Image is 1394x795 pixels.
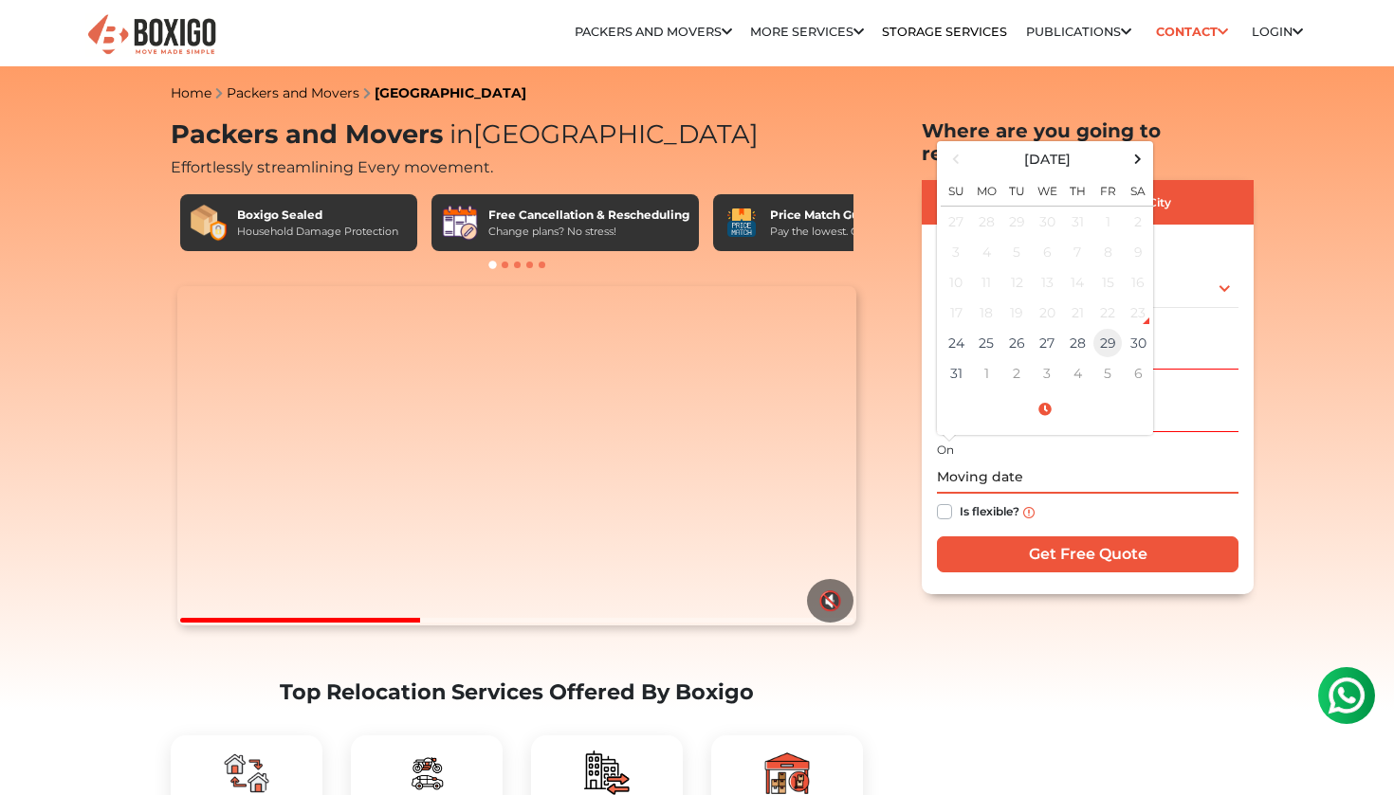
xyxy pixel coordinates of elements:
div: Household Damage Protection [237,224,398,240]
div: 23 [1124,298,1152,327]
a: Select Time [941,401,1149,418]
h2: Where are you going to relocate? [922,119,1254,165]
span: [GEOGRAPHIC_DATA] [443,118,759,150]
img: info [1023,507,1035,518]
input: Moving date [937,461,1238,494]
a: Packers and Movers [227,84,359,101]
a: Contact [1149,17,1234,46]
label: On [937,442,954,459]
th: Select Month [971,145,1123,172]
button: 🔇 [807,579,853,623]
th: We [1032,172,1062,207]
img: Boxigo Sealed [190,204,228,242]
a: Storage Services [882,25,1007,39]
th: Mo [971,172,1001,207]
span: Next Month [1126,146,1151,172]
th: Th [1062,172,1092,207]
div: Change plans? No stress! [488,224,689,240]
span: Previous Month [944,146,969,172]
img: Price Match Guarantee [723,204,761,242]
a: Packers and Movers [575,25,732,39]
div: Boxigo Sealed [237,207,398,224]
div: Price Match Guarantee [770,207,914,224]
span: in [449,118,473,150]
div: Free Cancellation & Rescheduling [488,207,689,224]
input: Get Free Quote [937,536,1238,572]
a: Login [1252,25,1303,39]
img: whatsapp-icon.svg [19,19,57,57]
th: Tu [1001,172,1032,207]
div: Pay the lowest. Guaranteed! [770,224,914,240]
th: Sa [1123,172,1153,207]
a: Home [171,84,211,101]
span: Effortlessly streamlining Every movement. [171,158,493,176]
th: Su [941,172,971,207]
img: Free Cancellation & Rescheduling [441,204,479,242]
video: Your browser does not support the video tag. [177,286,855,625]
a: Publications [1026,25,1131,39]
a: [GEOGRAPHIC_DATA] [375,84,526,101]
a: More services [750,25,864,39]
th: Fr [1092,172,1123,207]
label: Is flexible? [960,500,1019,520]
h1: Packers and Movers [171,119,863,151]
h2: Top Relocation Services Offered By Boxigo [171,679,863,705]
img: Boxigo [85,12,218,59]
